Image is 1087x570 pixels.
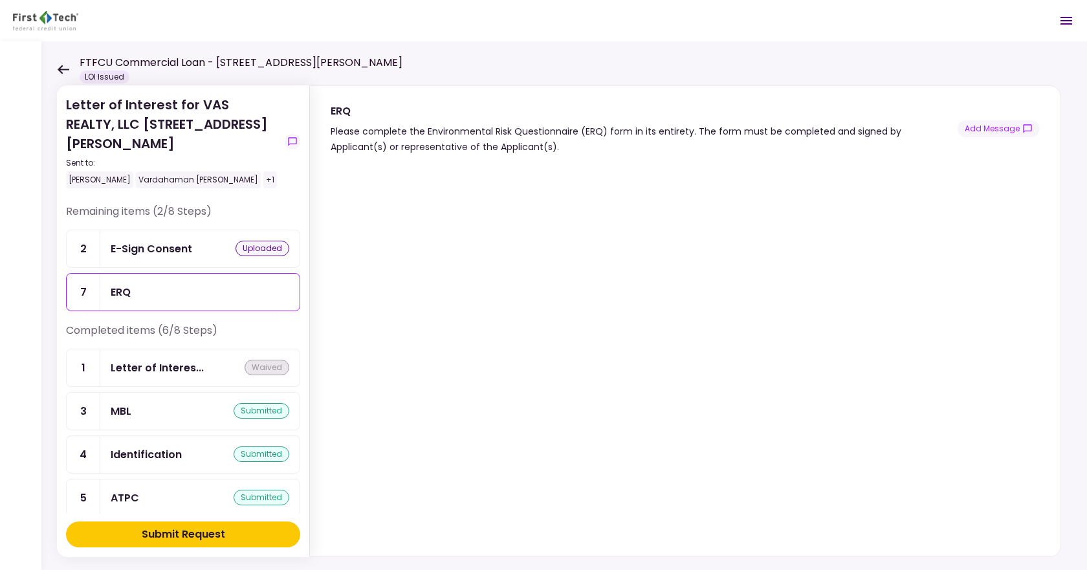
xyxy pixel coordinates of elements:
[331,103,958,119] div: ERQ
[111,446,182,463] div: Identification
[958,120,1040,137] button: show-messages
[66,479,300,517] a: 5ATPCsubmitted
[263,171,277,188] div: +1
[136,171,261,188] div: Vardahaman [PERSON_NAME]
[309,85,1061,557] div: ERQPlease complete the Environmental Risk Questionnaire (ERQ) form in its entirety. The form must...
[67,274,100,311] div: 7
[236,241,289,256] div: uploaded
[66,435,300,474] a: 4Identificationsubmitted
[331,175,1037,551] iframe: jotform-iframe
[111,284,131,300] div: ERQ
[66,157,280,169] div: Sent to:
[66,349,300,387] a: 1Letter of Interestwaived
[80,55,402,71] h1: FTFCU Commercial Loan - [STREET_ADDRESS][PERSON_NAME]
[285,134,300,149] button: show-messages
[66,323,300,349] div: Completed items (6/8 Steps)
[111,490,139,506] div: ATPC
[67,393,100,430] div: 3
[234,490,289,505] div: submitted
[111,403,131,419] div: MBL
[66,521,300,547] button: Submit Request
[67,349,100,386] div: 1
[66,171,133,188] div: [PERSON_NAME]
[66,273,300,311] a: 7ERQ
[67,436,100,473] div: 4
[142,527,225,542] div: Submit Request
[66,230,300,268] a: 2E-Sign Consentuploaded
[13,11,78,30] img: Partner icon
[331,124,958,155] div: Please complete the Environmental Risk Questionnaire (ERQ) form in its entirety. The form must be...
[111,360,204,376] div: Letter of Interest
[111,241,192,257] div: E-Sign Consent
[234,446,289,462] div: submitted
[67,230,100,267] div: 2
[245,360,289,375] div: waived
[66,392,300,430] a: 3MBLsubmitted
[1051,5,1082,36] button: Open menu
[234,403,289,419] div: submitted
[67,479,100,516] div: 5
[66,204,300,230] div: Remaining items (2/8 Steps)
[80,71,129,83] div: LOI Issued
[66,95,280,188] div: Letter of Interest for VAS REALTY, LLC [STREET_ADDRESS][PERSON_NAME]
